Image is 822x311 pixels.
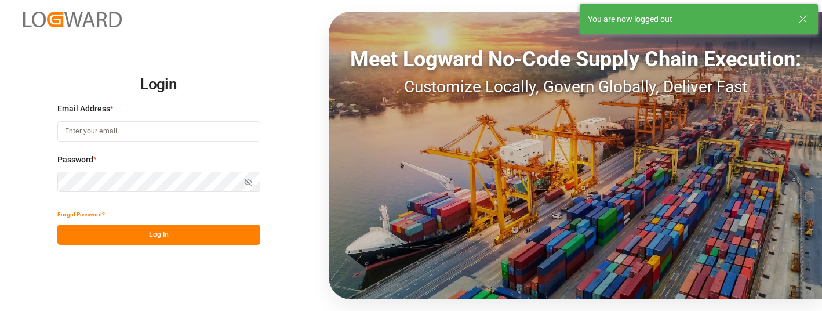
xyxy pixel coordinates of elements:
[57,121,260,142] input: Enter your email
[329,44,822,75] div: Meet Logward No-Code Supply Chain Execution:
[57,66,260,103] h2: Login
[57,154,93,166] span: Password
[329,75,822,99] div: Customize Locally, Govern Globally, Deliver Fast
[57,225,260,245] button: Log In
[588,13,787,26] div: You are now logged out
[23,12,122,27] img: Logward_new_orange.png
[57,204,105,225] button: Forgot Password?
[57,103,110,115] span: Email Address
